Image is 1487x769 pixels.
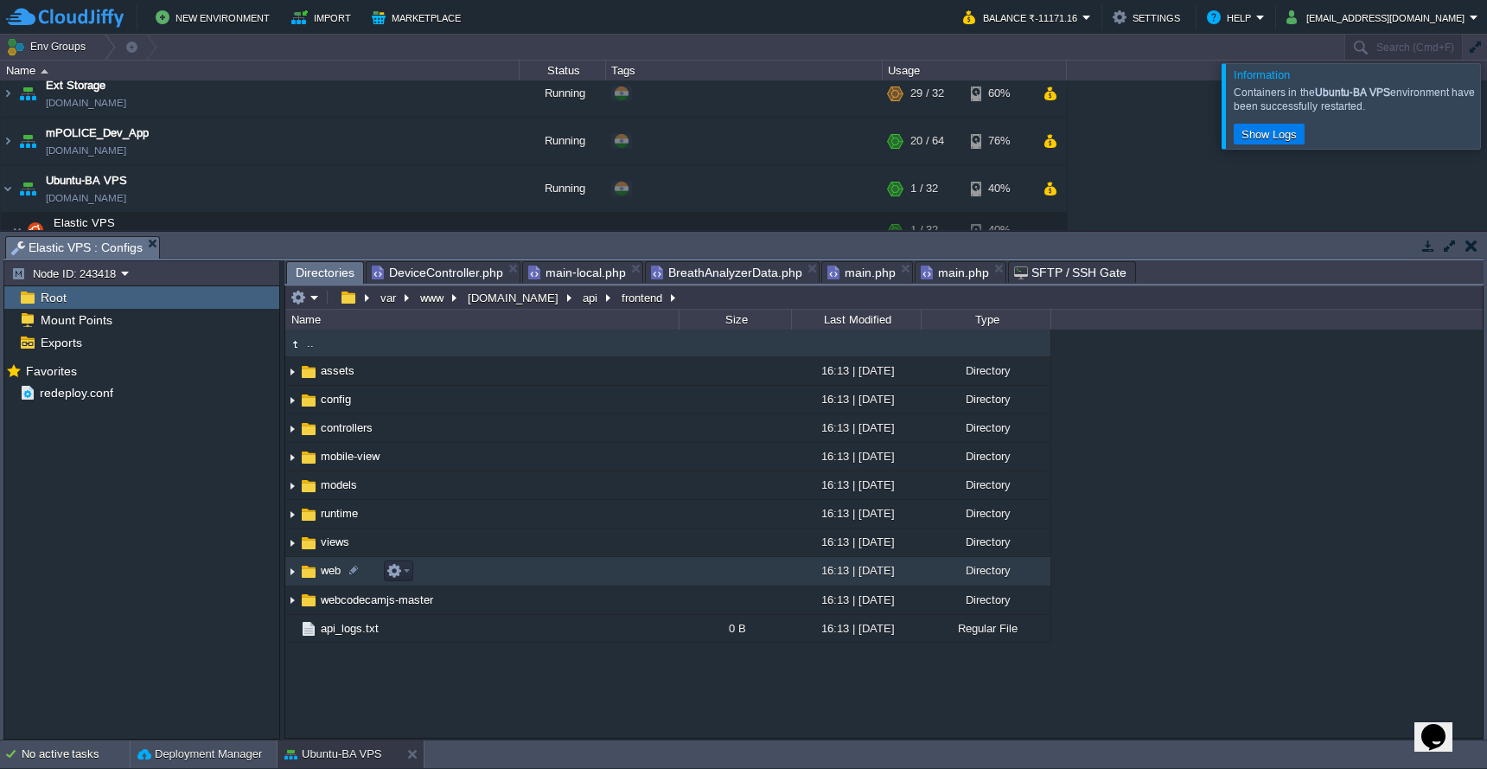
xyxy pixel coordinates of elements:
img: AMDAwAAAACH5BAEAAAAALAAAAAABAAEAAAICRAEAOw== [285,415,299,442]
a: config [318,392,354,407]
button: api [580,290,602,305]
span: Elastic VPS [52,215,118,230]
button: [DOMAIN_NAME] [465,290,563,305]
div: Size [680,310,791,330]
span: Information [1234,68,1290,81]
button: var [378,290,400,305]
div: 16:13 | [DATE] [791,529,921,555]
img: AMDAwAAAACH5BAEAAAAALAAAAAABAAEAAAICRAEAOw== [285,387,299,413]
input: Click to enter the path [285,285,1483,310]
img: AMDAwAAAACH5BAEAAAAALAAAAAABAAEAAAICRAEAOw== [285,501,299,528]
div: 40% [971,213,1027,247]
a: redeploy.conf [36,385,116,401]
div: Usage [884,61,1066,80]
a: [DOMAIN_NAME] [46,142,126,159]
div: Running [520,70,606,117]
img: AMDAwAAAACH5BAEAAAAALAAAAAABAAEAAAICRAEAOw== [16,165,40,212]
img: AMDAwAAAACH5BAEAAAAALAAAAAABAAEAAAICRAEAOw== [285,615,299,642]
img: AMDAwAAAACH5BAEAAAAALAAAAAABAAEAAAICRAEAOw== [299,477,318,496]
button: [EMAIL_ADDRESS][DOMAIN_NAME] [1286,7,1470,28]
div: 16:13 | [DATE] [791,414,921,441]
button: Settings [1113,7,1185,28]
a: models [318,477,360,492]
img: AMDAwAAAACH5BAEAAAAALAAAAAABAAEAAAICRAEAOw== [285,444,299,471]
div: Running [520,118,606,164]
button: Show Logs [1236,126,1302,142]
img: AMDAwAAAACH5BAEAAAAALAAAAAABAAEAAAICRAEAOw== [299,362,318,381]
div: Name [287,310,679,330]
img: AMDAwAAAACH5BAEAAAAALAAAAAABAAEAAAICRAEAOw== [299,420,318,439]
div: Tags [607,61,882,80]
img: AMDAwAAAACH5BAEAAAAALAAAAAABAAEAAAICRAEAOw== [285,587,299,614]
div: Directory [921,557,1050,584]
button: Help [1207,7,1256,28]
div: 0 B [679,615,791,642]
a: webcodecamjs-master [318,593,436,607]
button: Balance ₹-11171.16 [963,7,1082,28]
div: Directory [921,500,1050,527]
button: Deployment Manager [137,746,262,763]
button: Import [291,7,356,28]
img: AMDAwAAAACH5BAEAAAAALAAAAAABAAEAAAICRAEAOw== [1,118,15,164]
div: Directory [921,529,1050,555]
span: SFTP / SSH Gate [1014,262,1127,283]
div: 16:13 | [DATE] [791,471,921,498]
div: Directory [921,414,1050,441]
button: Marketplace [372,7,466,28]
a: Elastic VPS [52,216,118,229]
a: Ext Storage [46,77,105,94]
button: New Environment [156,7,275,28]
span: Favorites [22,363,80,379]
img: AMDAwAAAACH5BAEAAAAALAAAAAABAAEAAAICRAEAOw== [1,165,15,212]
div: Directory [921,586,1050,613]
div: Running [520,165,606,212]
button: frontend [619,290,667,305]
div: Type [922,310,1050,330]
img: AMDAwAAAACH5BAEAAAAALAAAAAABAAEAAAICRAEAOw== [299,619,318,638]
div: 16:13 | [DATE] [791,386,921,413]
div: 16:13 | [DATE] [791,357,921,384]
img: AMDAwAAAACH5BAEAAAAALAAAAAABAAEAAAICRAEAOw== [285,559,299,586]
div: 16:13 | [DATE] [791,443,921,470]
span: Ubuntu-BA VPS [46,172,127,189]
span: BreathAnalyzerData.php [651,262,802,283]
div: 16:13 | [DATE] [791,586,921,613]
img: AMDAwAAAACH5BAEAAAAALAAAAAABAAEAAAICRAEAOw== [285,358,299,385]
img: AMDAwAAAACH5BAEAAAAALAAAAAABAAEAAAICRAEAOw== [299,562,318,581]
button: Ubuntu-BA VPS [284,746,382,763]
span: Directories [296,262,354,284]
a: assets [318,363,357,378]
div: No active tasks [22,740,130,768]
div: Directory [921,471,1050,498]
span: Root [37,290,69,305]
div: 40% [971,165,1027,212]
img: AMDAwAAAACH5BAEAAAAALAAAAAABAAEAAAICRAEAOw== [1,70,15,117]
div: 29 / 32 [910,70,944,117]
div: Last Modified [793,310,921,330]
div: 16:13 | [DATE] [791,557,921,584]
img: AMDAwAAAACH5BAEAAAAALAAAAAABAAEAAAICRAEAOw== [299,448,318,467]
div: 16:13 | [DATE] [791,615,921,642]
span: .. [304,336,316,350]
a: controllers [318,420,375,435]
span: Elastic VPS : Configs [11,237,143,259]
a: mPOLICE_Dev_App [46,125,149,142]
a: Mount Points [37,312,115,328]
a: Favorites [22,364,80,378]
div: 60% [971,70,1027,117]
img: AMDAwAAAACH5BAEAAAAALAAAAAABAAEAAAICRAEAOw== [299,505,318,524]
a: Exports [37,335,85,350]
img: AMDAwAAAACH5BAEAAAAALAAAAAABAAEAAAICRAEAOw== [285,335,304,354]
div: 20 / 64 [910,118,944,164]
img: AMDAwAAAACH5BAEAAAAALAAAAAABAAEAAAICRAEAOw== [23,213,48,247]
b: Ubuntu-BA VPS [1315,87,1390,99]
div: 1 / 32 [910,213,938,247]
